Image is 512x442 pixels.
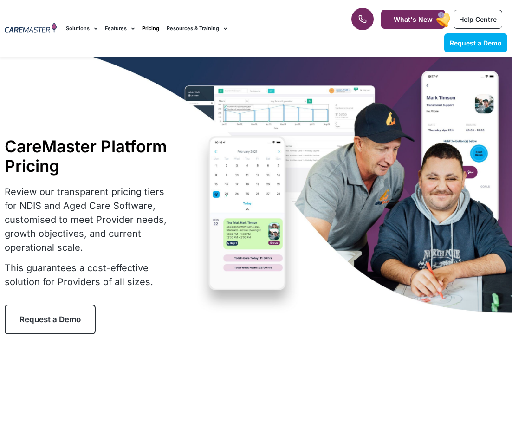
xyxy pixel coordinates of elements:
[5,261,177,289] p: This guarantees a cost-effective solution for Providers of all sizes.
[454,10,502,29] a: Help Centre
[459,15,497,23] span: Help Centre
[5,305,96,334] a: Request a Demo
[19,315,81,324] span: Request a Demo
[5,136,177,175] h1: CareMaster Platform Pricing
[142,13,159,44] a: Pricing
[66,13,326,44] nav: Menu
[105,13,135,44] a: Features
[444,33,507,52] a: Request a Demo
[394,15,433,23] span: What's New
[66,13,97,44] a: Solutions
[381,10,445,29] a: What's New
[167,13,227,44] a: Resources & Training
[5,185,177,254] p: Review our transparent pricing tiers for NDIS and Aged Care Software, customised to meet Provider...
[5,23,57,34] img: CareMaster Logo
[450,39,502,47] span: Request a Demo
